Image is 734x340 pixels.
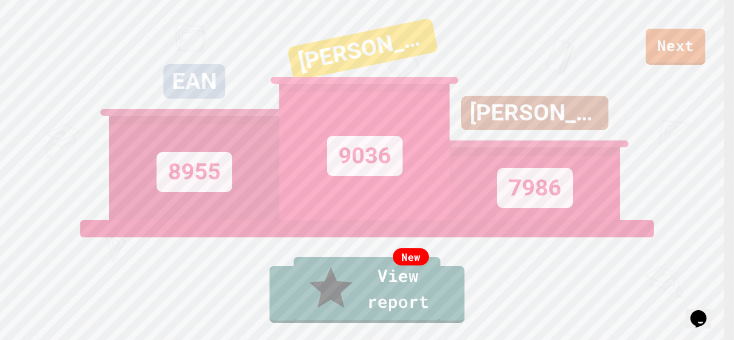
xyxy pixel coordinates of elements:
div: 9036 [327,136,403,176]
div: 7986 [497,168,573,208]
a: View report [294,257,440,322]
div: New [393,248,429,265]
iframe: chat widget [686,294,723,329]
a: Next [646,29,705,65]
div: 8955 [157,152,232,192]
div: [PERSON_NAME] / ZYAIRE [287,18,439,81]
div: [PERSON_NAME] [461,96,608,130]
div: EAN [163,64,225,99]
